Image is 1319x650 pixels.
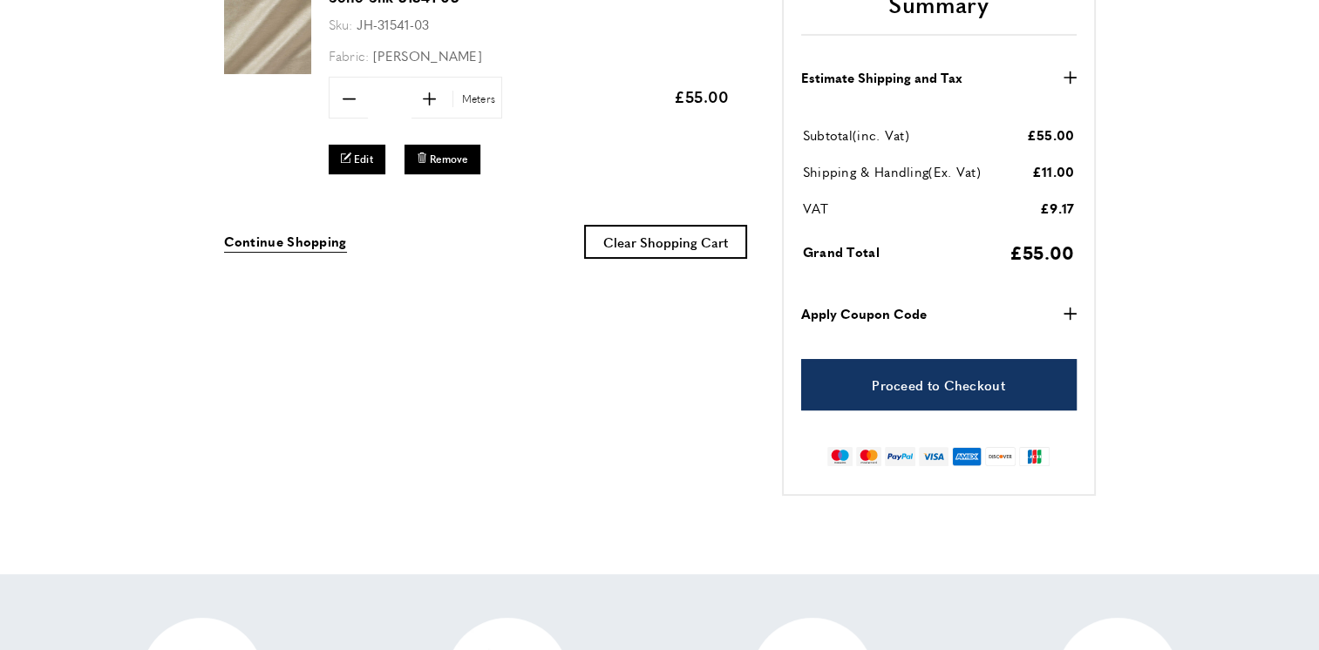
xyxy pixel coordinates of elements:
[373,46,482,64] span: [PERSON_NAME]
[952,447,982,466] img: american-express
[853,125,909,144] span: (inc. Vat)
[1010,239,1075,265] span: £55.00
[224,62,311,77] a: Soho Silk 31541-03
[885,447,915,466] img: paypal
[452,91,500,107] span: Meters
[803,162,929,180] span: Shipping & Handling
[329,46,370,64] span: Fabric:
[224,232,347,250] span: Continue Shopping
[329,15,353,33] span: Sku:
[801,67,1077,88] button: Estimate Shipping and Tax
[405,145,480,173] button: Remove Soho Silk 31541-03
[856,447,881,466] img: mastercard
[919,447,948,466] img: visa
[928,162,981,180] span: (Ex. Vat)
[584,225,747,259] button: Clear Shopping Cart
[674,85,730,107] span: £55.00
[1032,162,1075,180] span: £11.00
[1040,199,1075,217] span: £9.17
[803,242,880,261] span: Grand Total
[803,199,829,217] span: VAT
[801,303,927,324] strong: Apply Coupon Code
[803,125,853,144] span: Subtotal
[224,231,347,253] a: Continue Shopping
[1027,125,1075,144] span: £55.00
[329,145,386,173] a: Edit Soho Silk 31541-03
[827,447,853,466] img: maestro
[801,303,1077,324] button: Apply Coupon Code
[801,359,1077,410] a: Proceed to Checkout
[1019,447,1050,466] img: jcb
[801,67,962,88] strong: Estimate Shipping and Tax
[357,15,429,33] span: JH-31541-03
[354,152,373,166] span: Edit
[985,447,1016,466] img: discover
[603,233,728,251] span: Clear Shopping Cart
[430,152,468,166] span: Remove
